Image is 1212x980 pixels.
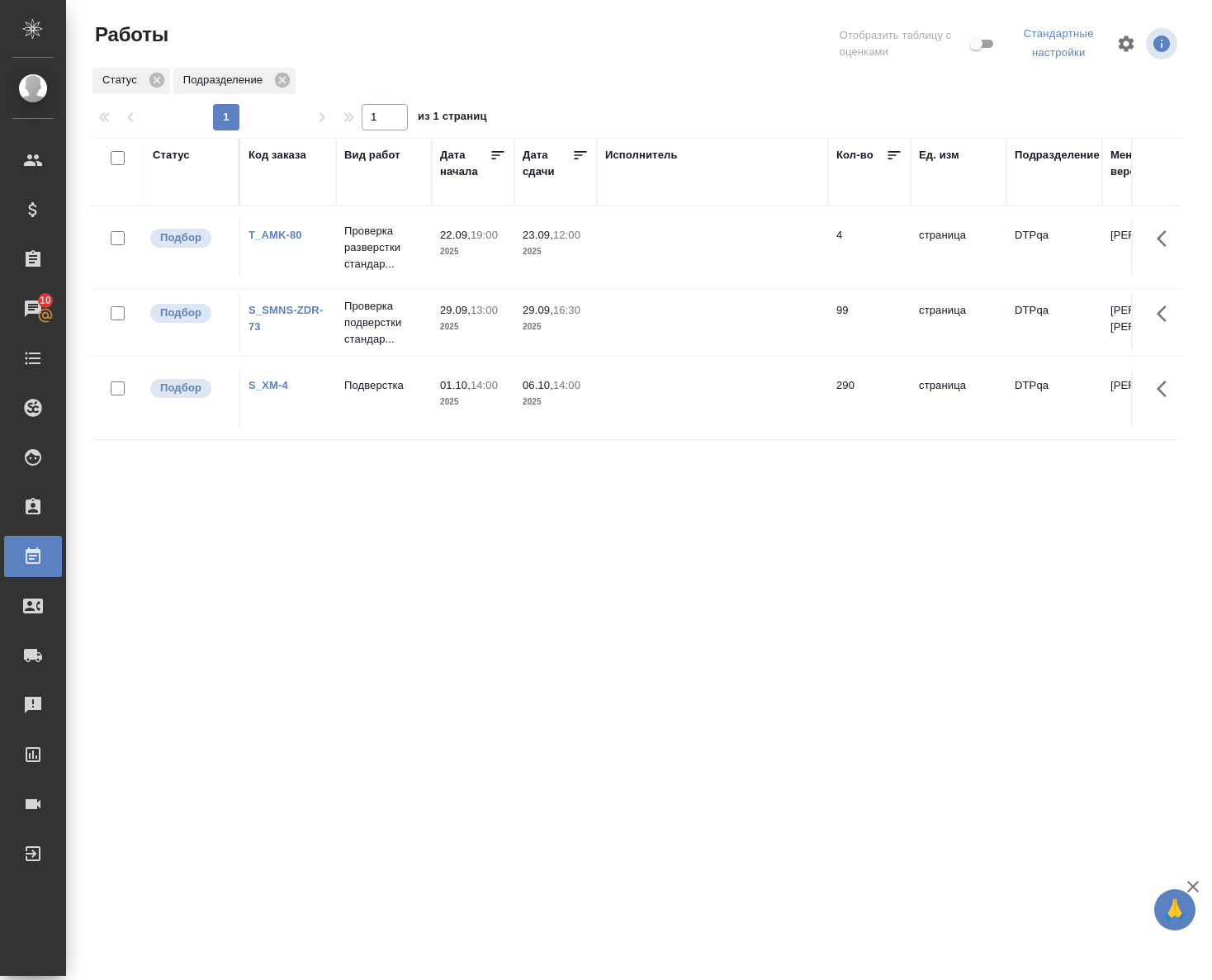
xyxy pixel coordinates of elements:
[553,304,580,316] p: 16:30
[440,244,506,260] p: 2025
[1110,227,1190,244] p: [PERSON_NAME]
[828,294,911,352] td: 99
[1110,302,1190,335] p: [PERSON_NAME], [PERSON_NAME]
[249,147,306,163] div: Код заказа
[523,244,589,260] p: 2025
[249,304,323,333] a: S_SMNS-ZDR-73
[91,21,168,48] span: Работы
[440,304,471,316] p: 29.09,
[1147,369,1186,409] button: Здесь прячутся важные кнопки
[523,379,553,391] p: 06.10,
[440,394,506,410] p: 2025
[1147,219,1186,258] button: Здесь прячутся важные кнопки
[471,229,498,241] p: 19:00
[183,72,268,88] p: Подразделение
[344,223,424,272] p: Проверка разверстки стандар...
[160,305,201,321] p: Подбор
[911,294,1006,352] td: страница
[523,319,589,335] p: 2025
[553,379,580,391] p: 14:00
[1006,219,1102,277] td: DTPqa
[1011,21,1106,66] div: split button
[153,147,190,163] div: Статус
[523,229,553,241] p: 23.09,
[828,219,911,277] td: 4
[160,230,201,246] p: Подбор
[911,369,1006,427] td: страница
[92,68,170,94] div: Статус
[919,147,959,163] div: Ед. изм
[160,380,201,396] p: Подбор
[344,298,424,348] p: Проверка подверстки стандар...
[1146,28,1181,59] span: Посмотреть информацию
[1147,294,1186,334] button: Здесь прячутся важные кнопки
[30,292,61,309] span: 10
[911,219,1006,277] td: страница
[523,147,572,180] div: Дата сдачи
[523,304,553,316] p: 29.09,
[523,394,589,410] p: 2025
[553,229,580,241] p: 12:00
[344,147,400,163] div: Вид работ
[1006,294,1102,352] td: DTPqa
[440,229,471,241] p: 22.09,
[440,379,471,391] p: 01.10,
[1006,369,1102,427] td: DTPqa
[1015,147,1100,163] div: Подразделение
[249,379,288,391] a: S_XM-4
[149,227,230,249] div: Можно подбирать исполнителей
[1110,147,1190,180] div: Менеджеры верстки
[4,288,62,329] a: 10
[173,68,296,94] div: Подразделение
[605,147,678,163] div: Исполнитель
[1110,377,1190,394] p: [PERSON_NAME]
[418,107,487,130] span: из 1 страниц
[471,379,498,391] p: 14:00
[440,147,490,180] div: Дата начала
[836,147,873,163] div: Кол-во
[102,72,143,88] p: Статус
[440,319,506,335] p: 2025
[1154,889,1195,930] button: 🙏
[1161,892,1189,927] span: 🙏
[249,229,302,241] a: T_AMK-80
[840,27,966,60] span: Отобразить таблицу с оценками
[471,304,498,316] p: 13:00
[149,302,230,324] div: Можно подбирать исполнителей
[344,377,424,394] p: Подверстка
[828,369,911,427] td: 290
[1106,24,1146,64] span: Настроить таблицу
[149,377,230,400] div: Можно подбирать исполнителей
